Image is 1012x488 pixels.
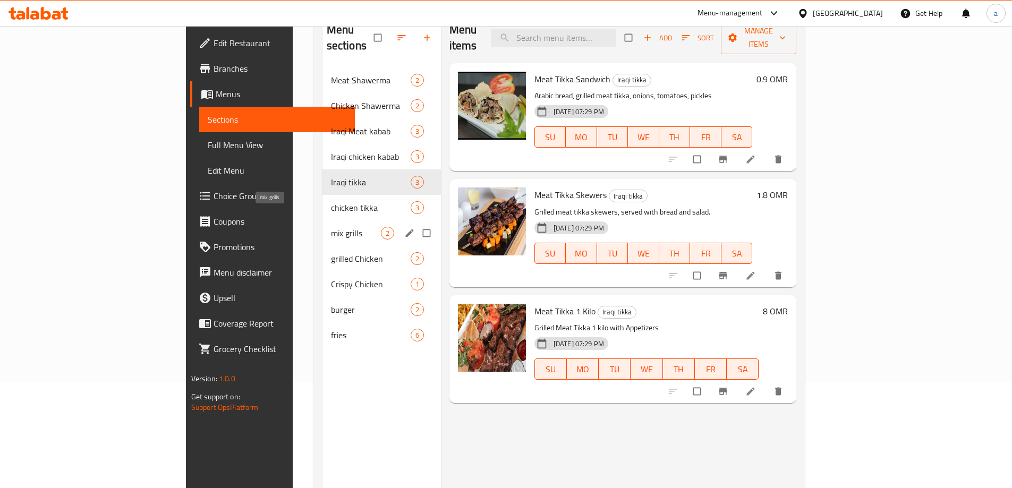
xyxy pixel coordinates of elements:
[534,303,596,319] span: Meat Tikka 1 Kilo
[190,311,355,336] a: Coverage Report
[322,63,441,352] nav: Menu sections
[711,264,737,287] button: Branch-specific-item
[690,126,721,148] button: FR
[994,7,998,19] span: a
[534,89,753,102] p: Arabic bread, grilled meat tikka, onions, tomatoes, pickles
[331,176,411,189] span: Iraqi tikka
[690,243,721,264] button: FR
[534,71,610,87] span: Meat Tikka Sandwich
[599,358,631,380] button: TU
[199,132,355,158] a: Full Menu View
[214,266,346,279] span: Menu disclaimer
[214,343,346,355] span: Grocery Checklist
[539,362,563,377] span: SU
[190,336,355,362] a: Grocery Checklist
[694,246,717,261] span: FR
[539,130,562,145] span: SU
[411,101,423,111] span: 2
[597,126,628,148] button: TU
[411,177,423,187] span: 3
[609,190,647,202] span: Iraqi tikka
[659,243,691,264] button: TH
[331,252,411,265] span: grilled Chicken
[601,130,624,145] span: TU
[214,62,346,75] span: Branches
[566,243,597,264] button: MO
[214,317,346,330] span: Coverage Report
[534,358,567,380] button: SU
[331,329,411,341] div: fries
[721,21,796,54] button: Manage items
[534,243,566,264] button: SU
[698,7,763,20] div: Menu-management
[628,126,659,148] button: WE
[214,215,346,228] span: Coupons
[190,81,355,107] a: Menus
[322,67,441,93] div: Meat Shawerma2
[381,228,394,238] span: 2
[711,148,737,171] button: Branch-specific-item
[191,400,259,414] a: Support.OpsPlatform
[322,93,441,118] div: Chicken Shawerma2
[322,220,441,246] div: mix grills2edit
[534,206,753,219] p: Grilled meat tikka skewers, served with bread and salad.
[449,22,479,54] h2: Menu items
[411,126,423,136] span: 3
[534,187,607,203] span: Meat Tikka Skewers
[331,227,381,239] span: mix grills
[190,30,355,56] a: Edit Restaurant
[458,304,526,372] img: Meat Tikka 1 Kilo
[598,306,636,318] span: Iraqi tikka
[609,190,648,202] div: Iraqi tikka
[403,226,419,240] button: edit
[322,169,441,195] div: Iraqi tikka3
[411,99,424,112] div: items
[491,29,616,47] input: search
[199,158,355,183] a: Edit Menu
[729,24,788,51] span: Manage items
[631,358,662,380] button: WE
[331,99,411,112] span: Chicken Shawerma
[214,190,346,202] span: Choice Groups
[331,150,411,163] span: Iraqi chicken kabab
[635,362,658,377] span: WE
[322,118,441,144] div: Iraqi Meat kabab3
[641,30,675,46] span: Add item
[190,209,355,234] a: Coupons
[601,246,624,261] span: TU
[694,130,717,145] span: FR
[458,72,526,140] img: Meat Tikka Sandwich
[199,107,355,132] a: Sections
[534,321,759,335] p: Grilled Meat Tikka 1 kilo with Appetizers
[767,380,792,403] button: delete
[411,305,423,315] span: 2
[322,195,441,220] div: chicken tikka3
[566,126,597,148] button: MO
[549,223,608,233] span: [DATE] 07:29 PM
[767,264,792,287] button: delete
[411,176,424,189] div: items
[767,148,792,171] button: delete
[219,372,235,386] span: 1.0.0
[632,246,655,261] span: WE
[214,37,346,49] span: Edit Restaurant
[567,358,599,380] button: MO
[613,74,651,86] span: Iraqi tikka
[613,74,651,87] div: Iraqi tikka
[603,362,626,377] span: TU
[190,56,355,81] a: Branches
[756,187,788,202] h6: 1.8 OMR
[687,266,709,286] span: Select to update
[368,28,390,48] span: Select all sections
[191,390,240,404] span: Get support on:
[331,74,411,87] span: Meat Shawerma
[699,362,722,377] span: FR
[190,285,355,311] a: Upsell
[618,28,641,48] span: Select section
[322,271,441,297] div: Crispy Chicken1
[745,154,758,165] a: Edit menu item
[659,126,691,148] button: TH
[632,130,655,145] span: WE
[643,32,672,44] span: Add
